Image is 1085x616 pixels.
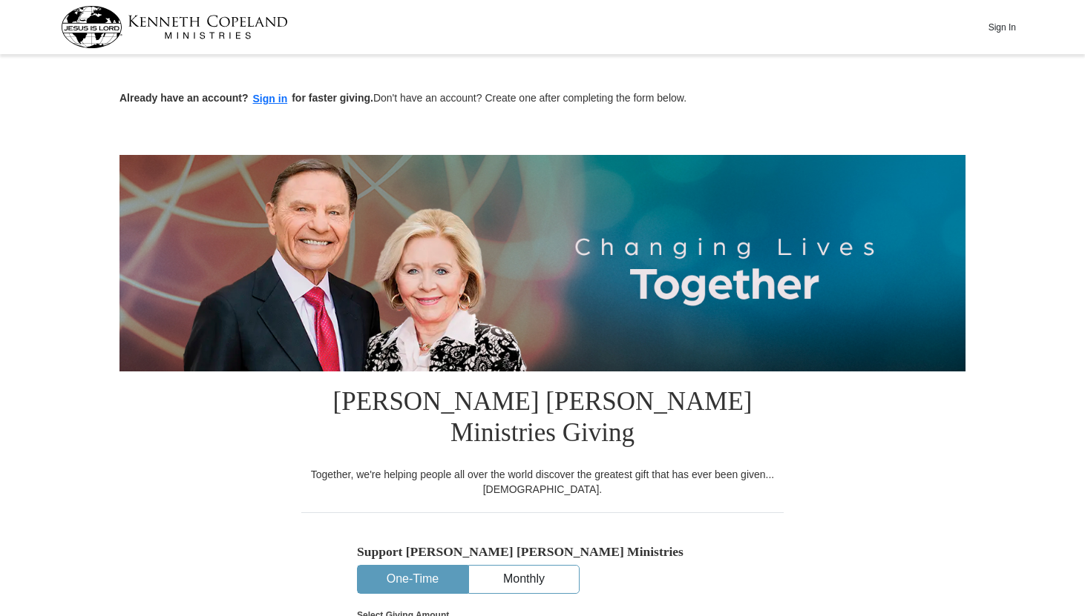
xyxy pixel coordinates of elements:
[301,371,784,467] h1: [PERSON_NAME] [PERSON_NAME] Ministries Giving
[119,90,966,107] p: Don't have an account? Create one after completing the form below.
[61,6,288,48] img: kcm-header-logo.svg
[249,90,292,107] button: Sign in
[980,16,1024,39] button: Sign In
[469,566,579,593] button: Monthly
[357,544,728,560] h5: Support [PERSON_NAME] [PERSON_NAME] Ministries
[119,92,373,104] strong: Already have an account? for faster giving.
[358,566,468,593] button: One-Time
[301,467,784,497] div: Together, we're helping people all over the world discover the greatest gift that has ever been g...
